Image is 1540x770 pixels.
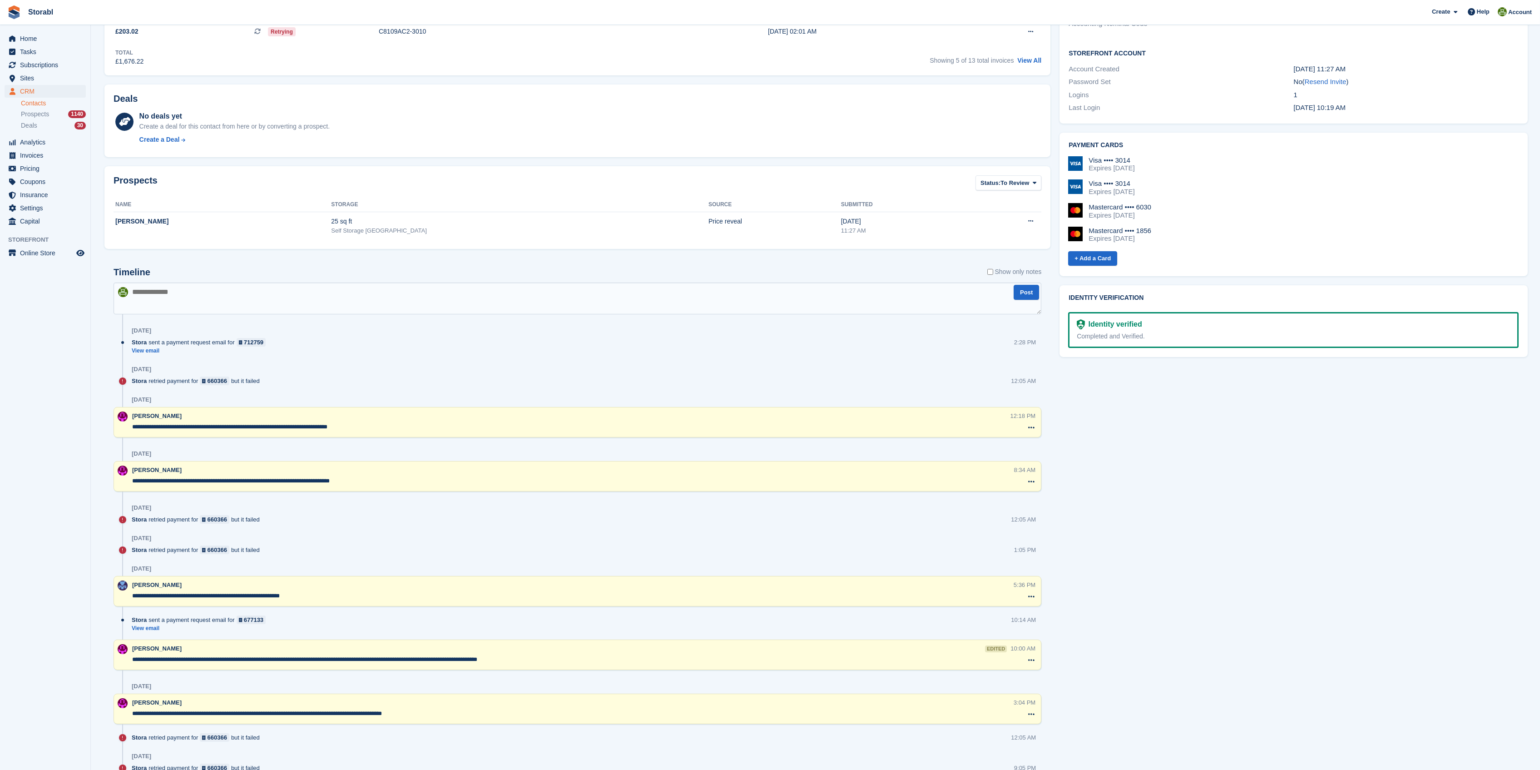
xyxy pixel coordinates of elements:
[1293,90,1518,100] div: 1
[132,366,151,373] div: [DATE]
[1014,466,1036,474] div: 8:34 AM
[21,121,86,130] a: Deals 30
[132,645,182,652] span: [PERSON_NAME]
[132,338,270,347] div: sent a payment request email for
[132,733,147,742] span: Stora
[1010,412,1036,420] div: 12:18 PM
[1089,203,1151,211] div: Mastercard •••• 6030
[21,121,37,130] span: Deals
[1089,211,1151,219] div: Expires [DATE]
[1068,156,1083,171] img: Visa Logo
[1069,48,1518,57] h2: Storefront Account
[132,467,182,473] span: [PERSON_NAME]
[1305,78,1347,85] a: Resend Invite
[1014,546,1036,554] div: 1:05 PM
[20,45,74,58] span: Tasks
[5,202,86,214] a: menu
[132,347,270,355] a: View email
[244,616,263,624] div: 677133
[74,122,86,129] div: 30
[20,162,74,175] span: Pricing
[1085,319,1142,330] div: Identity verified
[841,217,966,226] div: [DATE]
[1089,188,1134,196] div: Expires [DATE]
[139,135,180,144] div: Create a Deal
[331,217,708,226] div: 25 sq ft
[132,733,264,742] div: retried payment for but it failed
[132,616,147,624] span: Stora
[5,136,86,149] a: menu
[1293,77,1518,87] div: No
[841,198,966,212] th: Submitted
[8,235,90,244] span: Storefront
[20,136,74,149] span: Analytics
[237,616,266,624] a: 677133
[20,59,74,71] span: Subscriptions
[1011,733,1036,742] div: 12:05 AM
[118,287,128,297] img: Shurrelle Harrington
[5,247,86,259] a: menu
[1014,285,1039,300] button: Post
[985,646,1007,652] div: edited
[115,217,331,226] div: [PERSON_NAME]
[975,175,1041,190] button: Status: To Review
[132,450,151,457] div: [DATE]
[1069,294,1518,302] h2: Identity verification
[1069,64,1293,75] div: Account Created
[1069,77,1293,87] div: Password Set
[118,581,128,591] img: Tegan Ewart
[1089,156,1134,164] div: Visa •••• 3014
[20,149,74,162] span: Invoices
[1068,251,1117,266] a: + Add a Card
[1089,227,1151,235] div: Mastercard •••• 1856
[200,377,229,385] a: 660366
[5,215,86,228] a: menu
[132,504,151,512] div: [DATE]
[20,202,74,214] span: Settings
[115,57,144,66] div: £1,676.22
[132,396,151,403] div: [DATE]
[20,175,74,188] span: Coupons
[1302,78,1349,85] span: ( )
[20,247,74,259] span: Online Store
[5,162,86,175] a: menu
[139,111,330,122] div: No deals yet
[114,198,331,212] th: Name
[244,338,263,347] div: 712759
[5,45,86,58] a: menu
[1014,581,1035,589] div: 5:36 PM
[1069,142,1518,149] h2: Payment cards
[708,217,841,226] div: Price reveal
[132,683,151,690] div: [DATE]
[708,198,841,212] th: Source
[1000,179,1029,188] span: To Review
[132,515,264,524] div: retried payment for but it failed
[1089,234,1151,243] div: Expires [DATE]
[331,198,708,212] th: Storage
[1508,8,1532,17] span: Account
[132,327,151,334] div: [DATE]
[208,546,227,554] div: 660366
[5,32,86,45] a: menu
[118,412,128,422] img: Helen Morton
[132,535,151,542] div: [DATE]
[1010,644,1035,653] div: 10:00 AM
[1293,104,1346,111] time: 2025-03-24 10:19:00 UTC
[1011,515,1036,524] div: 12:05 AM
[208,515,227,524] div: 660366
[1069,90,1293,100] div: Logins
[132,616,270,624] div: sent a payment request email for
[768,27,965,36] div: [DATE] 02:01 AM
[20,32,74,45] span: Home
[7,5,21,19] img: stora-icon-8386f47178a22dfd0bd8f6a31ec36ba5ce8667c1dd55bd0f319d3a0aa187defe.svg
[1498,7,1507,16] img: Shurrelle Harrington
[5,85,86,98] a: menu
[114,175,158,192] h2: Prospects
[132,546,264,554] div: retried payment for but it failed
[114,267,150,278] h2: Timeline
[118,698,128,708] img: Helen Morton
[5,72,86,84] a: menu
[21,99,86,108] a: Contacts
[379,27,571,36] div: C8109AC2-3010
[1089,179,1134,188] div: Visa •••• 3014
